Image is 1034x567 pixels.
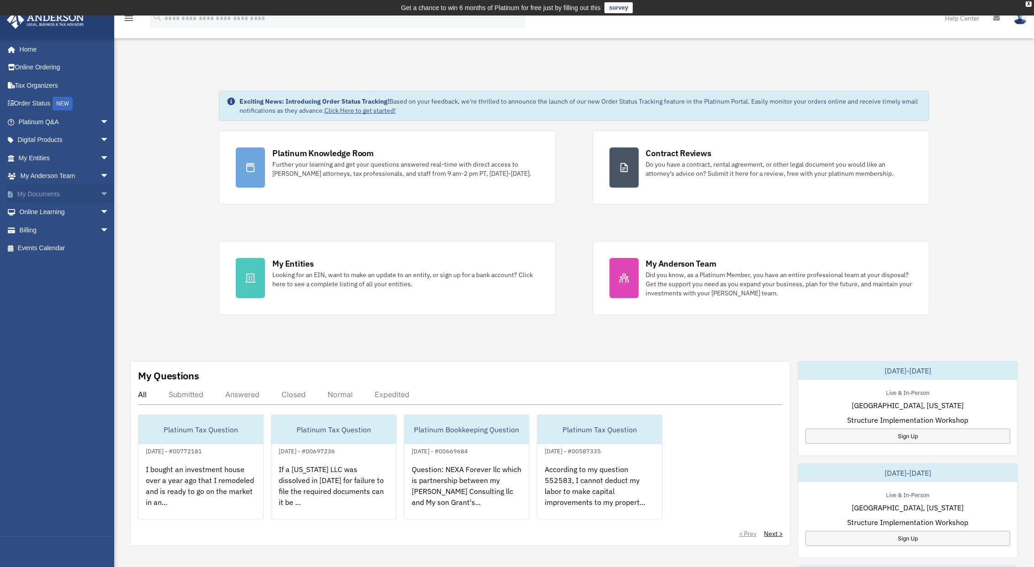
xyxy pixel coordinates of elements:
a: Events Calendar [6,239,123,257]
a: Tax Organizers [6,76,123,94]
a: Platinum Q&Aarrow_drop_down [6,113,123,131]
a: menu [123,16,134,24]
div: Platinum Bookkeeping Question [404,415,529,444]
div: My Entities [272,258,313,269]
div: [DATE] - #00669684 [404,446,475,455]
div: If a [US_STATE] LLC was dissolved in [DATE] for failure to file the required documents can it be ... [271,457,396,528]
span: arrow_drop_down [100,185,118,204]
a: My Entities Looking for an EIN, want to make an update to an entity, or sign up for a bank accoun... [219,241,556,315]
div: Question: NEXA Forever llc which is partnership between my [PERSON_NAME] Consulting llc and My so... [404,457,529,528]
img: User Pic [1013,11,1027,25]
a: Platinum Tax Question[DATE] - #00772181I bought an investment house over a year ago that I remode... [138,415,264,520]
a: Platinum Bookkeeping Question[DATE] - #00669684Question: NEXA Forever llc which is partnership be... [404,415,530,520]
a: Home [6,40,118,58]
div: Get a chance to win 6 months of Platinum for free just by filling out this [401,2,601,13]
div: Normal [328,390,353,399]
div: Further your learning and get your questions answered real-time with direct access to [PERSON_NAM... [272,160,539,178]
div: Contract Reviews [646,147,711,159]
a: Next > [764,529,783,538]
span: arrow_drop_down [100,131,118,150]
div: Closed [281,390,306,399]
div: Expedited [375,390,409,399]
div: I bought an investment house over a year ago that I remodeled and is ready to go on the market in... [138,457,263,528]
div: Platinum Tax Question [537,415,662,444]
div: [DATE] - #00587335 [537,446,608,455]
a: Sign Up [806,531,1010,546]
i: search [153,12,163,22]
div: Platinum Tax Question [138,415,263,444]
a: Billingarrow_drop_down [6,221,123,239]
div: All [138,390,147,399]
a: My Anderson Teamarrow_drop_down [6,167,123,185]
div: close [1026,1,1032,7]
div: Platinum Tax Question [271,415,396,444]
a: Order StatusNEW [6,94,123,113]
img: Anderson Advisors Platinum Portal [4,11,87,29]
a: Online Learningarrow_drop_down [6,203,123,221]
div: Based on your feedback, we're thrilled to announce the launch of our new Order Status Tracking fe... [239,97,921,115]
span: arrow_drop_down [100,113,118,131]
div: [DATE] - #00697236 [271,446,342,455]
i: menu [123,13,134,24]
a: Platinum Knowledge Room Further your learning and get your questions answered real-time with dire... [219,131,556,205]
a: My Documentsarrow_drop_down [6,185,123,203]
div: [DATE] - #00772181 [138,446,209,455]
div: My Anderson Team [646,258,716,269]
div: Submitted [169,390,203,399]
div: Do you have a contract, rental agreement, or other legal document you would like an attorney's ad... [646,160,912,178]
div: Looking for an EIN, want to make an update to an entity, or sign up for a bank account? Click her... [272,270,539,289]
div: Live & In-Person [879,387,937,397]
span: arrow_drop_down [100,203,118,222]
span: arrow_drop_down [100,149,118,168]
a: Online Ordering [6,58,123,77]
span: [GEOGRAPHIC_DATA], [US_STATE] [852,400,964,411]
div: Live & In-Person [879,489,937,499]
span: arrow_drop_down [100,167,118,186]
a: Platinum Tax Question[DATE] - #00697236If a [US_STATE] LLC was dissolved in [DATE] for failure to... [271,415,397,520]
a: survey [604,2,633,13]
a: Sign Up [806,429,1010,444]
span: Structure Implementation Workshop [848,415,969,425]
span: arrow_drop_down [100,221,118,240]
div: Platinum Knowledge Room [272,147,374,159]
div: Answered [225,390,260,399]
div: NEW [53,97,73,110]
a: My Entitiesarrow_drop_down [6,149,123,167]
div: My Questions [138,369,199,383]
div: [DATE]-[DATE] [798,464,1018,482]
a: My Anderson Team Did you know, as a Platinum Member, you have an entire professional team at your... [593,241,929,315]
a: Contract Reviews Do you have a contract, rental agreement, or other legal document you would like... [593,131,929,205]
div: Did you know, as a Platinum Member, you have an entire professional team at your disposal? Get th... [646,270,912,298]
div: [DATE]-[DATE] [798,362,1018,380]
strong: Exciting News: Introducing Order Status Tracking! [239,97,389,105]
span: Structure Implementation Workshop [848,517,969,528]
a: Digital Productsarrow_drop_down [6,131,123,149]
a: Click Here to get started! [324,106,396,115]
div: According to my question 552583, I cannot deduct my labor to make capital improvements to my prop... [537,457,662,528]
span: [GEOGRAPHIC_DATA], [US_STATE] [852,502,964,513]
a: Platinum Tax Question[DATE] - #00587335According to my question 552583, I cannot deduct my labor ... [537,415,663,520]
